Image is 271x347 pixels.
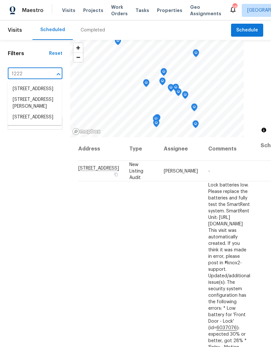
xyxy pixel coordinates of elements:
span: Schedule [236,26,258,34]
div: Map marker [191,103,198,114]
div: Map marker [115,37,121,47]
button: Close [54,70,63,79]
span: Properties [157,7,182,14]
th: Type [124,137,159,161]
div: Map marker [154,114,161,124]
li: [STREET_ADDRESS] [7,84,62,94]
button: Schedule [231,24,263,37]
div: Map marker [159,78,166,88]
div: Map marker [153,119,160,129]
span: Tasks [135,8,149,13]
div: Reset [49,50,62,57]
span: Work Orders [111,4,128,17]
span: Visits [8,23,22,37]
span: New Listing Audit [129,162,143,180]
input: Search for an address... [8,69,44,79]
div: Map marker [153,115,159,125]
span: [PERSON_NAME] [164,169,198,173]
div: Completed [81,27,105,33]
a: Mapbox homepage [72,128,101,135]
button: Copy Address [113,171,119,177]
div: Map marker [192,120,199,130]
span: Maestro [22,7,44,14]
span: Projects [83,7,103,14]
div: Map marker [143,79,149,89]
div: Map marker [182,91,188,101]
span: Geo Assignments [190,4,221,17]
div: 28 [232,4,237,10]
span: Toggle attribution [262,126,266,134]
th: Assignee [159,137,203,161]
button: Toggle attribution [260,126,268,134]
div: Map marker [193,49,199,59]
canvas: Map [70,40,244,137]
span: - [208,169,210,173]
button: Zoom out [73,53,83,62]
div: Scheduled [40,27,65,33]
th: Comments [203,137,255,161]
button: Zoom in [73,43,83,53]
span: Visits [62,7,75,14]
th: Address [78,137,124,161]
h1: Filters [8,50,49,57]
div: Map marker [168,84,174,94]
div: Map marker [161,68,167,78]
li: [STREET_ADDRESS][PERSON_NAME] [7,94,62,112]
li: [STREET_ADDRESS] [7,112,62,123]
div: Map marker [173,84,179,94]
